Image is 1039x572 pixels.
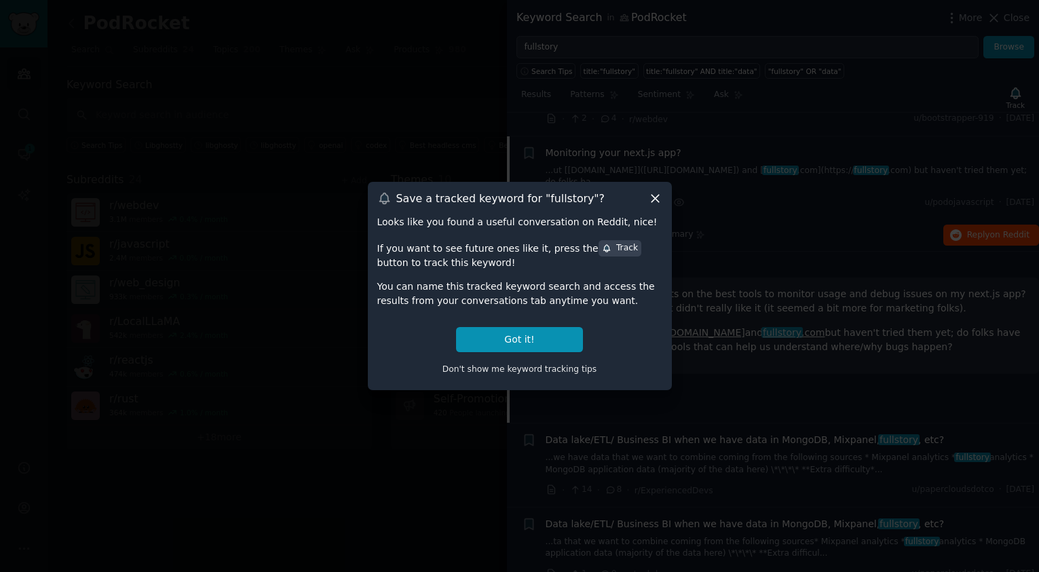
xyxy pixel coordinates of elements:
[602,242,638,254] div: Track
[377,280,662,308] div: You can name this tracked keyword search and access the results from your conversations tab anyti...
[396,191,605,206] h3: Save a tracked keyword for " fullstory "?
[442,364,597,374] span: Don't show me keyword tracking tips
[377,239,662,270] div: If you want to see future ones like it, press the button to track this keyword!
[456,327,582,352] button: Got it!
[377,215,662,229] div: Looks like you found a useful conversation on Reddit, nice!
